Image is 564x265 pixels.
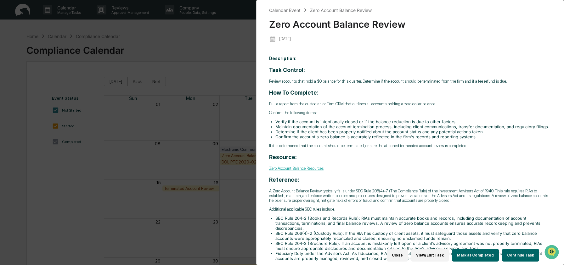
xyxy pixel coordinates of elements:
[269,89,319,96] strong: How To Complete:
[46,80,51,85] div: 🗄️
[269,102,551,106] p: Pull a report from the custodian or Firm CRM that outlines all accounts holding a zero dollar bal...
[275,231,551,241] li: SEC Rule 206(4)-2 (Custody Rule): If the RIA has custody of client assets, it must safeguard thos...
[275,134,551,139] li: Confirm the account's zero balance is accurately reflected in the firm's records and reporting sy...
[269,79,551,84] p: Review accounts that hold a $0 balance for this quarter. Determine if the account should be termi...
[63,107,76,111] span: Pylon
[310,8,372,13] div: Zero Account Balance Review
[279,36,291,41] p: [DATE]
[269,110,551,115] p: Confirm the following items:
[269,14,551,30] div: Zero Account Balance Review
[21,54,80,59] div: We're available if you need us!
[275,216,551,231] li: SEC Rule 204-2 (Books and Records Rule): RIAs must maintain accurate books and records, including...
[502,249,539,262] button: Continue Task
[6,92,11,97] div: 🔎
[452,249,499,262] button: Mark as Completed
[43,77,81,88] a: 🗄️Attestations
[275,119,551,124] li: Verify if the account is intentionally closed or if the balance reduction is due to other factors.
[13,91,40,97] span: Data Lookup
[269,189,551,203] p: A Zero Account Balance Review typically falls under SEC Rule 206(4)-7 (The Compliance Rule) of th...
[411,249,449,262] button: View/Edit Task
[44,106,76,111] a: Powered byPylon
[269,56,296,61] b: Description:
[269,207,551,212] p: Additional applicable SEC rules include:
[6,80,11,85] div: 🖐️
[275,129,551,134] li: Determine if the client has been properly notified about the account status and any potential act...
[275,241,551,251] li: SEC Rule 204-3 (Brochure Rule): If an account is mistakenly left open or a client’s advisory agre...
[269,176,299,183] strong: Reference:
[269,143,551,148] p: If it is determined that the account should be terminated, ensure the attached terminated account...
[269,8,301,13] div: Calendar Event
[6,48,18,59] img: 1746055101610-c473b297-6a78-478c-a979-82029cc54cd1
[21,48,103,54] div: Start new chat
[13,79,41,86] span: Preclearance
[269,166,324,171] a: Zero Account Balance Resources
[4,89,42,100] a: 🔎Data Lookup
[544,244,561,261] iframe: Open customer support
[269,154,297,160] strong: Resource:
[6,13,115,23] p: How can we help?
[275,124,551,129] li: Maintain documentation of the account termination process, including client communications, trans...
[107,50,115,58] button: Start new chat
[4,77,43,88] a: 🖐️Preclearance
[52,79,78,86] span: Attestations
[387,249,408,262] button: Close
[269,67,305,73] strong: Task Control:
